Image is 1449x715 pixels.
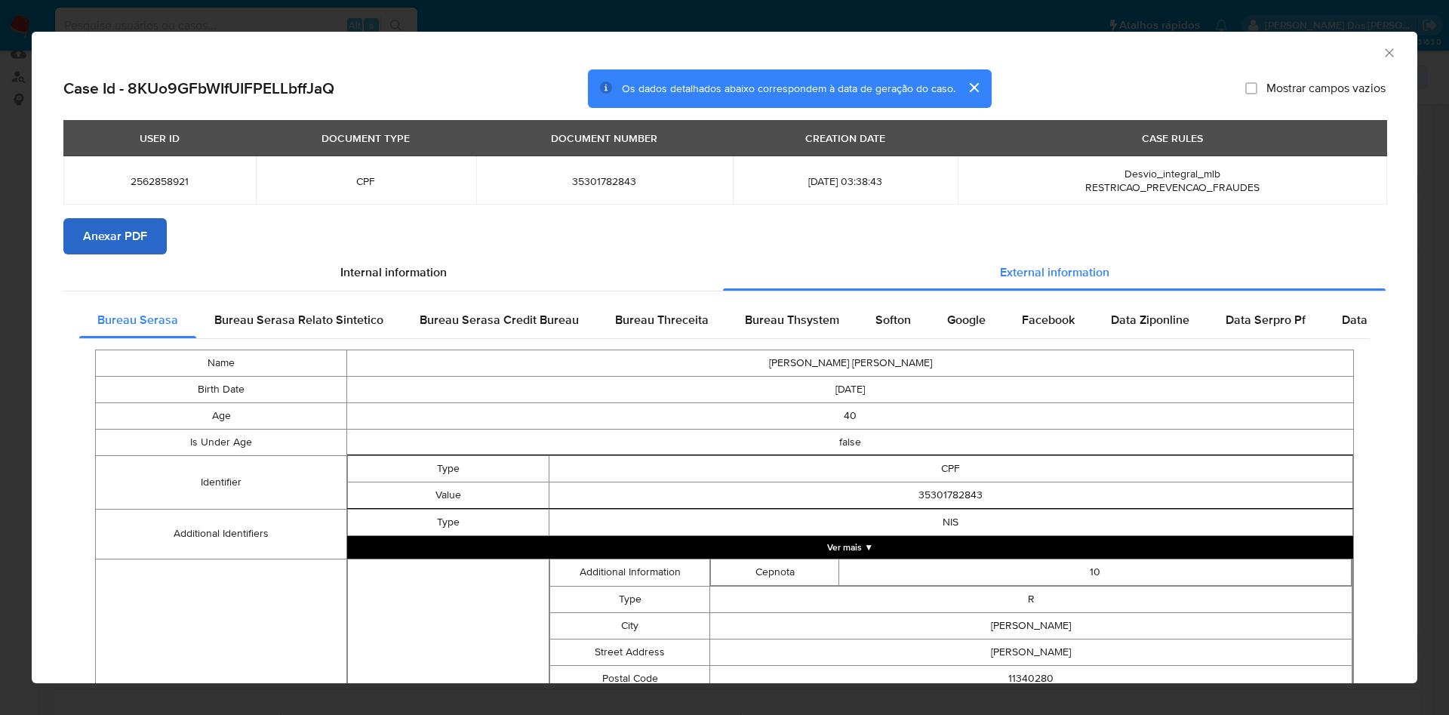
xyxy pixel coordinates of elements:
[711,559,839,585] td: Cepnota
[347,429,1354,455] td: false
[82,174,238,188] span: 2562858921
[312,125,419,151] div: DOCUMENT TYPE
[549,482,1352,508] td: 35301782843
[549,509,1352,535] td: NIS
[347,402,1354,429] td: 40
[1124,166,1220,181] span: Desvio_integral_mlb
[710,586,1352,612] td: R
[1133,125,1212,151] div: CASE RULES
[79,302,1370,338] div: Detailed external info
[32,32,1417,683] div: closure-recommendation-modal
[839,559,1352,585] td: 10
[1266,81,1386,96] span: Mostrar campos vazios
[83,220,147,253] span: Anexar PDF
[131,125,189,151] div: USER ID
[875,311,911,328] span: Softon
[420,311,579,328] span: Bureau Serasa Credit Bureau
[96,509,347,559] td: Additional Identifiers
[1245,82,1257,94] input: Mostrar campos vazios
[542,125,666,151] div: DOCUMENT NUMBER
[494,174,715,188] span: 35301782843
[549,639,710,665] td: Street Address
[96,429,347,455] td: Is Under Age
[549,586,710,612] td: Type
[796,125,894,151] div: CREATION DATE
[549,612,710,639] td: City
[955,69,992,106] button: cerrar
[615,311,709,328] span: Bureau Threceita
[63,254,1386,291] div: Detailed info
[622,81,955,96] span: Os dados detalhados abaixo correspondem à data de geração do caso.
[274,174,458,188] span: CPF
[348,455,549,482] td: Type
[214,311,383,328] span: Bureau Serasa Relato Sintetico
[710,612,1352,639] td: [PERSON_NAME]
[1111,311,1189,328] span: Data Ziponline
[1085,180,1260,195] span: RESTRICAO_PREVENCAO_FRAUDES
[947,311,986,328] span: Google
[63,218,167,254] button: Anexar PDF
[97,311,178,328] span: Bureau Serasa
[340,264,447,281] span: Internal information
[1226,311,1306,328] span: Data Serpro Pf
[1382,45,1395,59] button: Fechar a janela
[710,665,1352,692] td: 11340280
[710,639,1352,665] td: [PERSON_NAME]
[347,350,1354,376] td: [PERSON_NAME] [PERSON_NAME]
[347,376,1354,402] td: [DATE]
[96,376,347,402] td: Birth Date
[751,174,940,188] span: [DATE] 03:38:43
[549,665,710,692] td: Postal Code
[549,559,710,586] td: Additional Information
[1342,311,1421,328] span: Data Serpro Pj
[96,402,347,429] td: Age
[348,482,549,508] td: Value
[96,350,347,376] td: Name
[745,311,839,328] span: Bureau Thsystem
[348,509,549,535] td: Type
[347,536,1353,559] button: Expand array
[1000,264,1109,281] span: External information
[1022,311,1075,328] span: Facebook
[549,455,1352,482] td: CPF
[63,79,334,98] h2: Case Id - 8KUo9GFbWIfUIFPELLbffJaQ
[96,455,347,509] td: Identifier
